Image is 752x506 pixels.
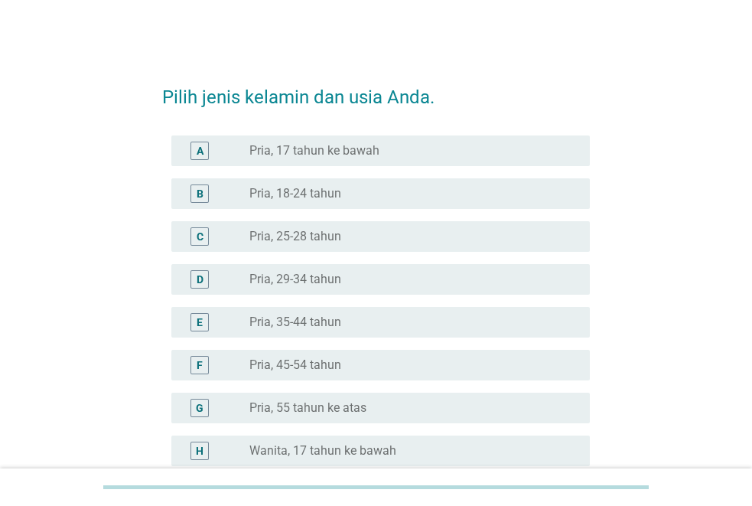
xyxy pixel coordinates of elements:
div: A [197,142,203,158]
label: Wanita, 17 tahun ke bawah [249,443,396,459]
label: Pria, 18-24 tahun [249,186,341,201]
h2: Pilih jenis kelamin dan usia Anda. [162,68,590,111]
label: Pria, 25-28 tahun [249,229,341,244]
label: Pria, 35-44 tahun [249,315,341,330]
div: C [197,228,203,244]
div: F [197,357,203,373]
label: Pria, 45-54 tahun [249,357,341,373]
div: D [197,271,203,287]
div: H [196,442,203,459]
div: B [197,185,203,201]
div: G [196,400,203,416]
label: Pria, 29-34 tahun [249,272,341,287]
label: Pria, 17 tahun ke bawah [249,143,379,158]
label: Pria, 55 tahun ke atas [249,400,366,416]
div: E [197,314,203,330]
